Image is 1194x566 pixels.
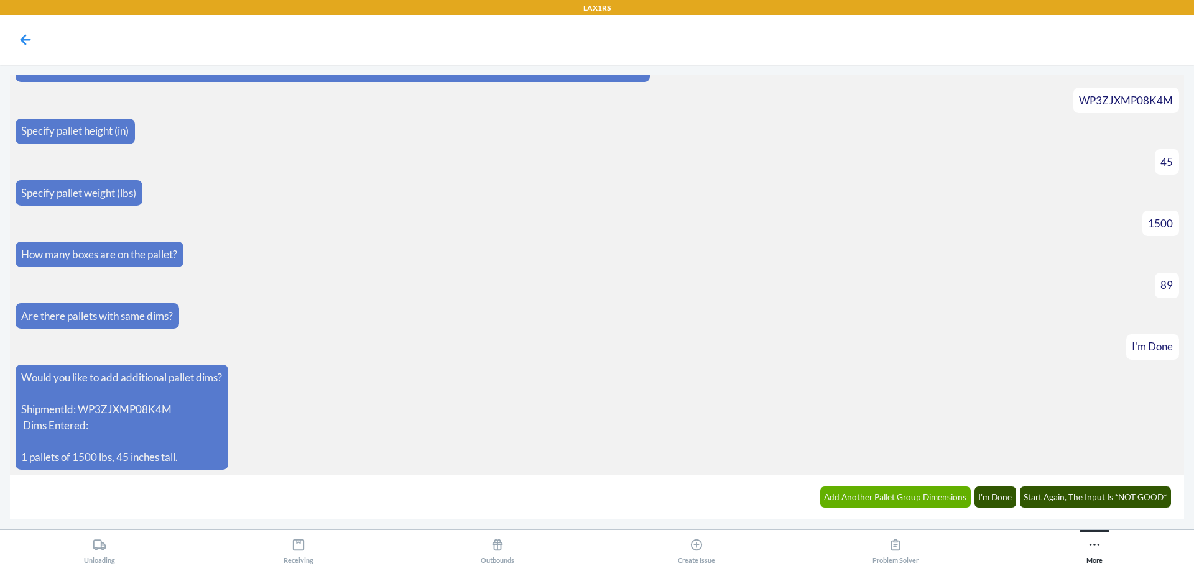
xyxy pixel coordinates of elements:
span: I'm Done [1132,340,1173,353]
span: 1500 [1148,217,1173,230]
button: I'm Done [974,486,1017,508]
div: Receiving [284,533,313,564]
button: Add Another Pallet Group Dimensions [820,486,971,508]
span: 45 [1160,155,1173,168]
div: Problem Solver [872,533,919,564]
span: 89 [1160,278,1173,291]
div: More [1086,533,1103,564]
div: Outbounds [481,533,514,564]
p: LAX1RS [583,2,611,14]
button: Start Again, The Input Is *NOT GOOD* [1020,486,1172,508]
button: More [995,530,1194,564]
div: Unloading [84,533,115,564]
p: Specify pallet height (in) [21,123,129,139]
p: Are there pallets with same dims? [21,308,173,324]
button: Outbounds [398,530,597,564]
button: Receiving [199,530,398,564]
button: Problem Solver [796,530,995,564]
p: How many boxes are on the pallet? [21,247,177,263]
button: Create Issue [597,530,796,564]
p: Would you like to add additional pallet dims? [21,370,222,386]
p: ShipmentId: WP3ZJXMP08K4M Dims Entered: [21,401,222,433]
p: Specify pallet weight (lbs) [21,185,136,201]
div: Create Issue [678,533,715,564]
span: WP3ZJXMP08K4M [1079,94,1173,107]
p: 1 pallets of 1500 lbs, 45 inches tall. [21,449,222,465]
